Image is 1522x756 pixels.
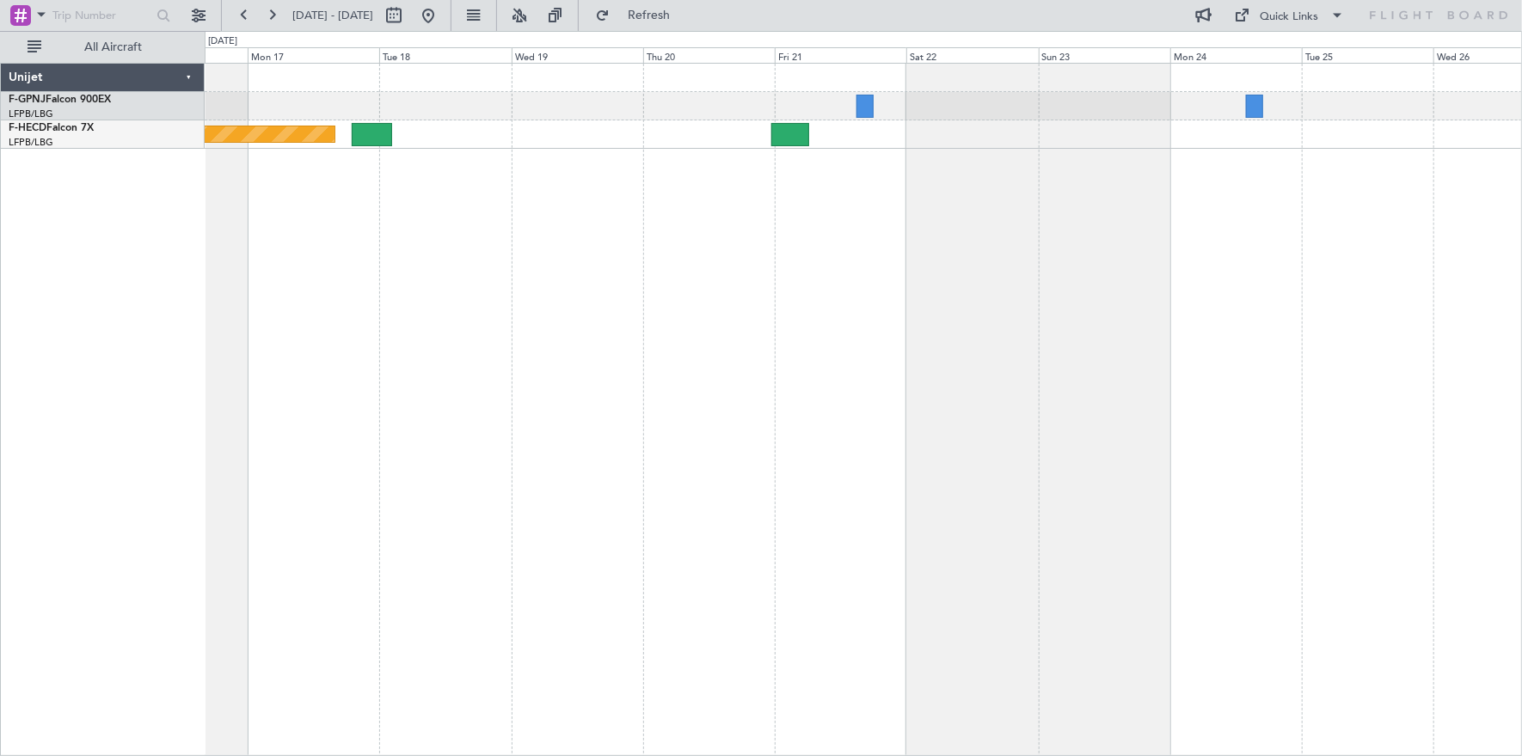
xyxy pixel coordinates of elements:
a: F-HECDFalcon 7X [9,123,94,133]
div: Mon 17 [248,47,379,63]
div: Mon 24 [1170,47,1302,63]
button: Quick Links [1226,2,1353,29]
div: Tue 25 [1302,47,1433,63]
div: Quick Links [1261,9,1319,26]
div: Sat 22 [906,47,1038,63]
span: All Aircraft [45,41,181,53]
span: Refresh [613,9,685,22]
span: [DATE] - [DATE] [292,8,373,23]
div: Thu 20 [643,47,775,63]
span: F-HECD [9,123,46,133]
button: Refresh [587,2,690,29]
div: Tue 18 [379,47,511,63]
button: All Aircraft [19,34,187,61]
span: F-GPNJ [9,95,46,105]
a: F-GPNJFalcon 900EX [9,95,111,105]
div: Sun 23 [1039,47,1170,63]
div: Wed 19 [512,47,643,63]
input: Trip Number [52,3,151,28]
div: Fri 21 [775,47,906,63]
div: [DATE] [208,34,237,49]
a: LFPB/LBG [9,136,53,149]
a: LFPB/LBG [9,108,53,120]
